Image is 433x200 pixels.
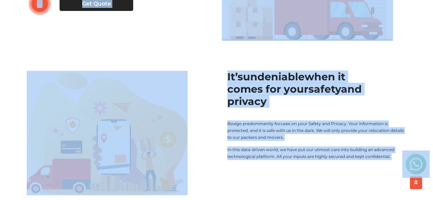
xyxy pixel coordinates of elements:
[227,95,267,108] span: privacy
[227,71,407,108] h2: It’s when it comes for your and
[410,176,422,189] button: scroll up
[227,146,407,160] p: In this data-driven world, we have put our utmost care into building an advanced technological pl...
[7,7,21,21] img: whatsapp-icon.svg
[308,83,341,95] span: safety
[27,71,188,195] img: boxigo_secutiry_privacy
[227,120,407,141] p: Boxigo predominantly focuses on your Safety and Privacy. Your information is protected, and it is...
[243,70,305,83] span: undeniable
